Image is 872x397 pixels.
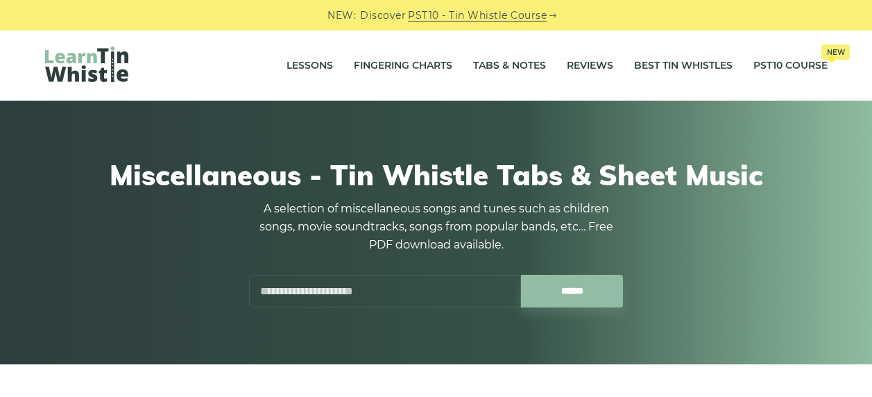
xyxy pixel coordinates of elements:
[473,49,546,83] a: Tabs & Notes
[287,49,333,83] a: Lessons
[45,158,828,192] h1: Miscellaneous - Tin Whistle Tabs & Sheet Music
[45,47,128,82] img: LearnTinWhistle.com
[354,49,452,83] a: Fingering Charts
[634,49,733,83] a: Best Tin Whistles
[567,49,613,83] a: Reviews
[753,49,828,83] a: PST10 CourseNew
[821,44,850,60] span: New
[249,200,624,254] p: A selection of miscellaneous songs and tunes such as children songs, movie soundtracks, songs fro...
